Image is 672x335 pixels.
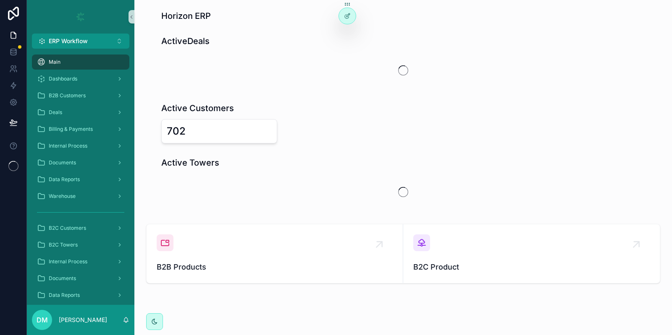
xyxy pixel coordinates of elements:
span: ERP Workflow [49,37,88,45]
a: B2C Towers [32,237,129,252]
a: Main [32,55,129,70]
a: B2B Customers [32,88,129,103]
a: Internal Process [32,254,129,269]
span: B2C Towers [49,242,78,248]
span: Documents [49,159,76,166]
span: DM [37,315,48,325]
button: Select Button [32,34,129,49]
h1: Active Customers [161,102,234,114]
img: App logo [74,10,87,23]
span: Billing & Payments [49,126,93,132]
a: Billing & Payments [32,122,129,137]
span: Main [49,59,60,65]
a: Warehouse [32,189,129,204]
div: scrollable content [27,49,134,305]
a: Data Reports [32,172,129,187]
h1: Horizon ERP [161,10,211,22]
span: Internal Process [49,258,87,265]
span: B2C Customers [49,225,86,231]
a: B2B Products [147,224,403,283]
h1: Active Towers [161,157,219,169]
a: Internal Process [32,138,129,153]
a: B2C Customers [32,221,129,236]
span: B2C Product [413,261,650,273]
a: Data Reports [32,288,129,303]
div: 702 [167,125,186,138]
span: Warehouse [49,193,76,200]
h1: ActiveDeals [161,35,210,47]
span: Dashboards [49,75,77,82]
span: Deals [49,109,62,116]
span: Data Reports [49,292,80,299]
a: Documents [32,271,129,286]
span: Documents [49,275,76,282]
a: Dashboards [32,71,129,86]
span: B2B Products [157,261,393,273]
a: Documents [32,155,129,170]
span: B2B Customers [49,92,86,99]
span: Internal Process [49,143,87,149]
a: Deals [32,105,129,120]
a: B2C Product [403,224,660,283]
p: [PERSON_NAME] [59,316,107,324]
span: Data Reports [49,176,80,183]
